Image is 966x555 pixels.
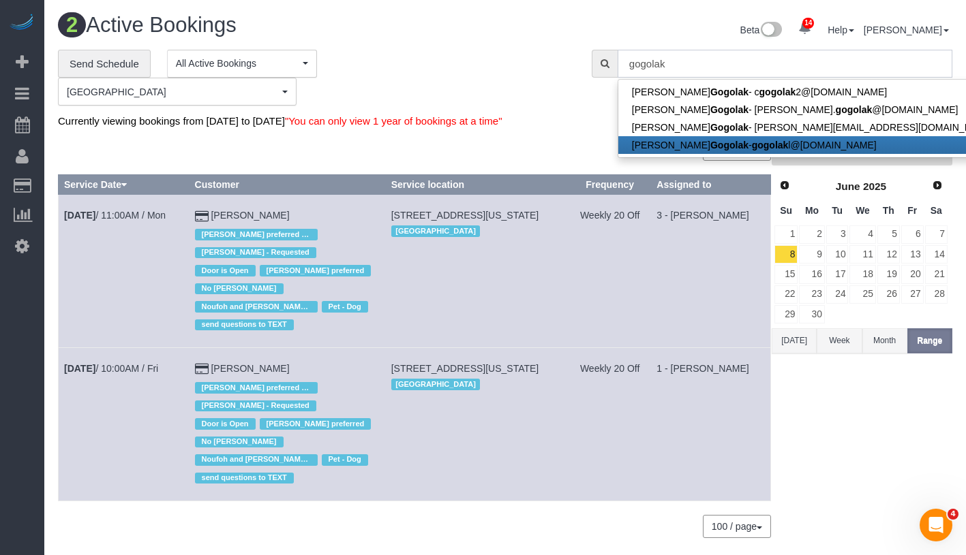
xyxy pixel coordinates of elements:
iframe: Intercom live chat [920,509,952,541]
a: 17 [826,265,849,283]
a: 14 [791,14,818,44]
a: [PERSON_NAME] [864,25,949,35]
span: Door is Open [195,418,256,429]
span: Monday [805,205,819,216]
strong: gogolak [836,104,873,115]
b: [DATE] [64,363,95,374]
button: All Active Bookings [167,50,317,78]
strong: Gogolak [710,140,749,150]
a: 25 [849,285,875,304]
span: Tuesday [832,205,843,216]
span: Friday [907,205,917,216]
ol: All Teams [772,138,952,159]
div: Location [391,222,563,240]
span: "You can only view 1 year of bookings at a time" [285,115,502,127]
a: [DATE]/ 11:00AM / Mon [64,210,166,221]
span: [PERSON_NAME] preferred - Mondays [195,382,318,393]
a: 23 [799,285,824,304]
strong: Gogolak [710,104,749,115]
nav: Pagination navigation [704,515,771,538]
td: Service location [385,348,569,501]
i: Credit Card Payment [195,212,209,221]
a: 22 [774,285,798,304]
a: 5 [877,225,900,244]
th: Service location [385,175,569,195]
span: [PERSON_NAME] - Requested [195,400,316,411]
th: Frequency [569,175,650,195]
a: 20 [901,265,924,283]
span: Thursday [883,205,894,216]
a: 6 [901,225,924,244]
span: [GEOGRAPHIC_DATA] [391,379,481,390]
a: 7 [925,225,948,244]
b: [DATE] [64,210,95,221]
span: Noufoh and [PERSON_NAME] requested [195,301,318,312]
span: [STREET_ADDRESS][US_STATE] [391,363,539,374]
span: send questions to TEXT [195,319,294,330]
strong: Gogolak [710,86,749,97]
div: Location [391,375,563,393]
a: 13 [901,245,924,264]
a: 24 [826,285,849,304]
ol: Manhattan [58,78,297,106]
a: [DATE]/ 10:00AM / Fri [64,363,158,374]
a: Next [928,176,947,195]
button: Range [907,328,952,353]
span: 2 [58,12,86,37]
span: 2025 [863,180,886,192]
th: Assigned to [651,175,771,195]
i: Credit Card Payment [195,364,209,374]
td: Assigned to [651,348,771,501]
a: 11 [849,245,875,264]
span: [PERSON_NAME] - Requested [195,247,316,258]
h1: Active Bookings [58,14,495,37]
button: 100 / page [703,515,771,538]
td: Schedule date [59,195,190,348]
td: Assigned to [651,195,771,348]
span: Wednesday [856,205,870,216]
a: 2 [799,225,824,244]
span: [GEOGRAPHIC_DATA] [391,225,481,236]
span: All Active Bookings [176,57,299,70]
span: No [PERSON_NAME] [195,283,284,294]
a: 12 [877,245,900,264]
strong: Gogolak [710,122,749,133]
a: 30 [799,305,824,323]
span: Noufoh and [PERSON_NAME] requested [195,454,318,465]
a: 15 [774,265,798,283]
a: 14 [925,245,948,264]
span: No [PERSON_NAME] [195,437,284,447]
span: [PERSON_NAME] preferred [260,265,372,276]
a: 26 [877,285,900,304]
td: Customer [189,348,385,501]
button: [DATE] [772,328,817,353]
span: Saturday [931,205,942,216]
a: Help [828,25,854,35]
span: [GEOGRAPHIC_DATA] [67,85,279,99]
a: 3 [826,225,849,244]
a: 18 [849,265,875,283]
th: Customer [189,175,385,195]
span: [STREET_ADDRESS][US_STATE] [391,210,539,221]
td: Customer [189,195,385,348]
td: Service location [385,195,569,348]
img: Automaid Logo [8,14,35,33]
span: [PERSON_NAME] preferred - Mondays [195,229,318,240]
span: Prev [779,180,790,191]
td: Frequency [569,348,650,501]
th: Service Date [59,175,190,195]
span: June [836,180,860,192]
span: Pet - Dog [322,454,368,465]
td: Frequency [569,195,650,348]
img: New interface [759,22,782,39]
a: Beta [740,25,783,35]
a: [PERSON_NAME] [211,210,289,221]
td: Schedule date [59,348,190,501]
input: Enter the first 3 letters of the name to search [618,50,952,78]
button: Week [817,328,862,353]
a: 10 [826,245,849,264]
span: send questions to TEXT [195,473,294,483]
a: 8 [774,245,798,264]
span: 14 [802,18,814,29]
